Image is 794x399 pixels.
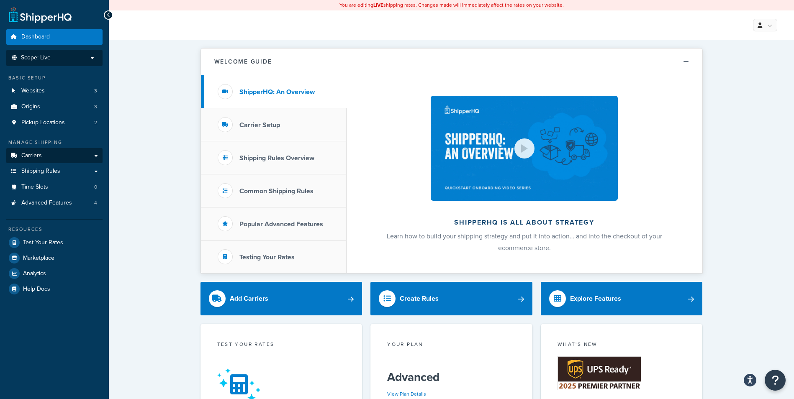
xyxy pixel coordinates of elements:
[6,266,103,281] a: Analytics
[387,371,516,384] h5: Advanced
[21,103,40,110] span: Origins
[387,340,516,350] div: Your Plan
[94,119,97,126] span: 2
[23,239,63,246] span: Test Your Rates
[21,54,51,61] span: Scope: Live
[239,88,315,96] h3: ShipperHQ: An Overview
[23,270,46,277] span: Analytics
[6,281,103,297] a: Help Docs
[6,195,103,211] a: Advanced Features4
[21,152,42,159] span: Carriers
[6,195,103,211] li: Advanced Features
[6,179,103,195] a: Time Slots0
[21,184,48,191] span: Time Slots
[239,253,295,261] h3: Testing Your Rates
[23,286,50,293] span: Help Docs
[570,293,621,304] div: Explore Features
[6,179,103,195] li: Time Slots
[6,115,103,130] li: Pickup Locations
[94,87,97,95] span: 3
[230,293,268,304] div: Add Carriers
[23,255,54,262] span: Marketplace
[217,340,346,350] div: Test your rates
[6,251,103,266] a: Marketplace
[239,220,323,228] h3: Popular Advanced Features
[400,293,439,304] div: Create Rules
[370,282,532,315] a: Create Rules
[21,87,45,95] span: Websites
[6,226,103,233] div: Resources
[373,1,383,9] b: LIVE
[94,184,97,191] span: 0
[214,59,272,65] h2: Welcome Guide
[21,119,65,126] span: Pickup Locations
[6,235,103,250] a: Test Your Rates
[239,121,280,129] h3: Carrier Setup
[6,83,103,99] a: Websites3
[239,187,313,195] h3: Common Shipping Rules
[239,154,314,162] h3: Shipping Rules Overview
[6,83,103,99] li: Websites
[541,282,703,315] a: Explore Features
[369,219,680,226] h2: ShipperHQ is all about strategy
[94,103,97,110] span: 3
[6,164,103,179] a: Shipping Rules
[431,96,617,201] img: ShipperHQ is all about strategy
[21,168,60,175] span: Shipping Rules
[558,340,686,350] div: What's New
[6,99,103,115] li: Origins
[387,390,426,398] a: View Plan Details
[200,282,362,315] a: Add Carriers
[6,115,103,130] a: Pickup Locations2
[765,370,786,391] button: Open Resource Center
[21,199,72,207] span: Advanced Features
[201,49,702,75] button: Welcome Guide
[21,33,50,41] span: Dashboard
[94,199,97,207] span: 4
[6,74,103,82] div: Basic Setup
[6,29,103,45] a: Dashboard
[6,99,103,115] a: Origins3
[6,139,103,146] div: Manage Shipping
[387,231,662,253] span: Learn how to build your shipping strategy and put it into action… and into the checkout of your e...
[6,148,103,164] a: Carriers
